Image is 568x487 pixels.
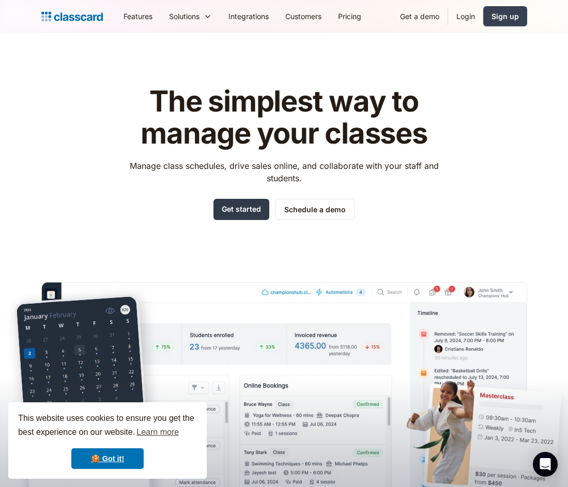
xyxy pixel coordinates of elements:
[71,448,144,469] a: dismiss cookie message
[161,5,220,28] div: Solutions
[135,425,180,440] a: learn more about cookies
[483,6,527,26] a: Sign up
[492,11,519,22] div: Sign up
[41,9,103,24] a: Logo
[169,11,199,22] div: Solutions
[533,452,558,477] div: Open Intercom Messenger
[448,5,483,28] a: Login
[220,5,277,28] a: Integrations
[330,5,370,28] a: Pricing
[392,5,448,28] a: Get a demo
[277,5,330,28] a: Customers
[120,86,448,149] h1: The simplest way to manage your classes
[213,199,269,220] a: Get started
[115,5,161,28] a: Features
[8,402,207,479] div: cookieconsent
[18,412,197,440] span: This website uses cookies to ensure you get the best experience on our website.
[120,160,448,184] p: Manage class schedules, drive sales online, and collaborate with your staff and students.
[275,199,355,220] a: Schedule a demo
